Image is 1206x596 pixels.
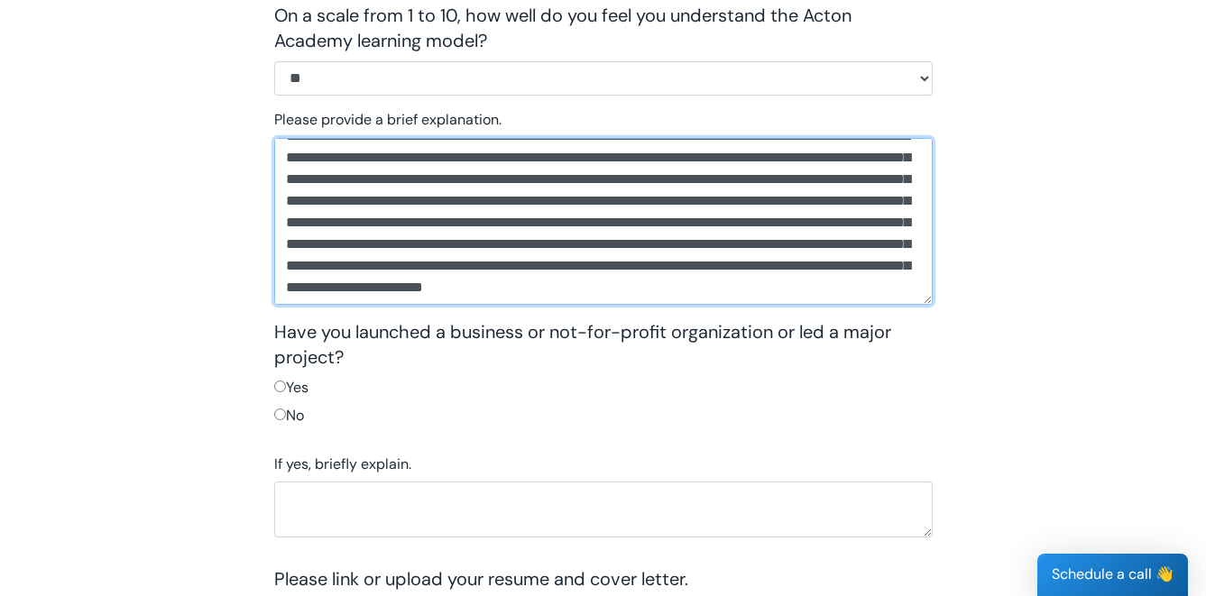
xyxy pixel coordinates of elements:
[274,566,933,592] legend: Please link or upload your resume and cover letter.
[274,381,286,392] input: Yes
[274,319,933,371] legend: Have you launched a business or not-for-profit organization or led a major project?
[274,3,933,54] legend: On a scale from 1 to 10, how well do you feel you understand the Acton Academy learning model?
[274,110,502,131] label: Please provide a brief explanation.
[1037,554,1188,596] div: Schedule a call 👋
[274,406,304,426] label: No
[274,408,286,420] input: No
[274,454,411,475] label: If yes, briefly explain.
[274,378,308,399] label: Yes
